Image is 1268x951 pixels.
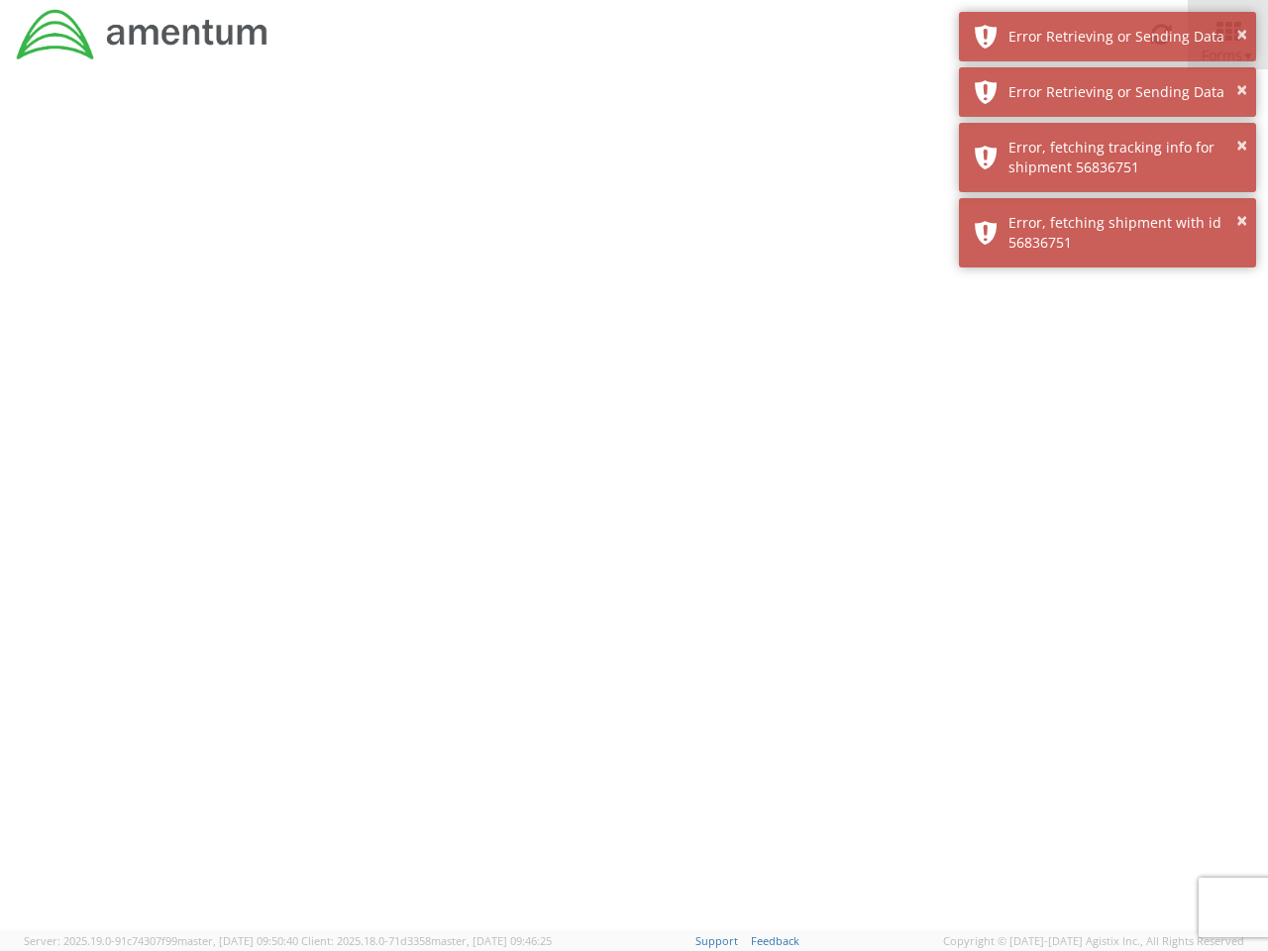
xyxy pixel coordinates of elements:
span: Server: 2025.19.0-91c74307f99 [24,933,298,948]
div: Error Retrieving or Sending Data [1008,82,1241,102]
div: Error Retrieving or Sending Data [1008,27,1241,47]
button: × [1236,21,1247,50]
span: master, [DATE] 09:50:40 [177,933,298,948]
a: Support [695,933,738,948]
img: dyn-intl-logo-049831509241104b2a82.png [15,7,270,62]
button: × [1236,207,1247,236]
button: × [1236,76,1247,105]
div: Error, fetching shipment with id 56836751 [1008,213,1241,253]
span: Copyright © [DATE]-[DATE] Agistix Inc., All Rights Reserved [943,933,1244,949]
div: Error, fetching tracking info for shipment 56836751 [1008,138,1241,177]
span: Client: 2025.18.0-71d3358 [301,933,552,948]
span: master, [DATE] 09:46:25 [431,933,552,948]
button: × [1236,132,1247,160]
a: Feedback [751,933,799,948]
